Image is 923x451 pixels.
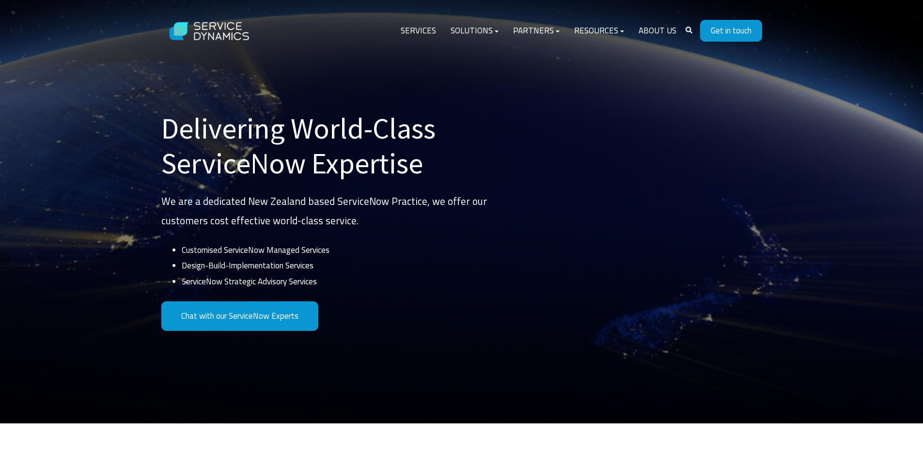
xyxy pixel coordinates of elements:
a: Get in touch [700,20,762,42]
p: We are a dedicated New Zealand based ServiceNow Practice, we offer our customers cost effective w... [161,192,505,231]
a: Services [393,19,443,43]
img: Service Dynamics Logo - White [161,13,258,50]
li: Design-Build-Implementation Services [182,258,505,273]
a: About Us [631,19,684,43]
a: Chat with our ServiceNow Experts [161,301,318,331]
li: ServiceNow Strategic Advisory Services [182,274,505,289]
h1: Delivering World-Class ServiceNow Expertise [161,111,505,181]
a: Resources [567,19,631,43]
div: Navigation Menu [393,19,684,43]
a: Solutions [443,19,506,43]
a: Partners [506,19,567,43]
li: Customised ServiceNow Managed Services [182,242,505,258]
